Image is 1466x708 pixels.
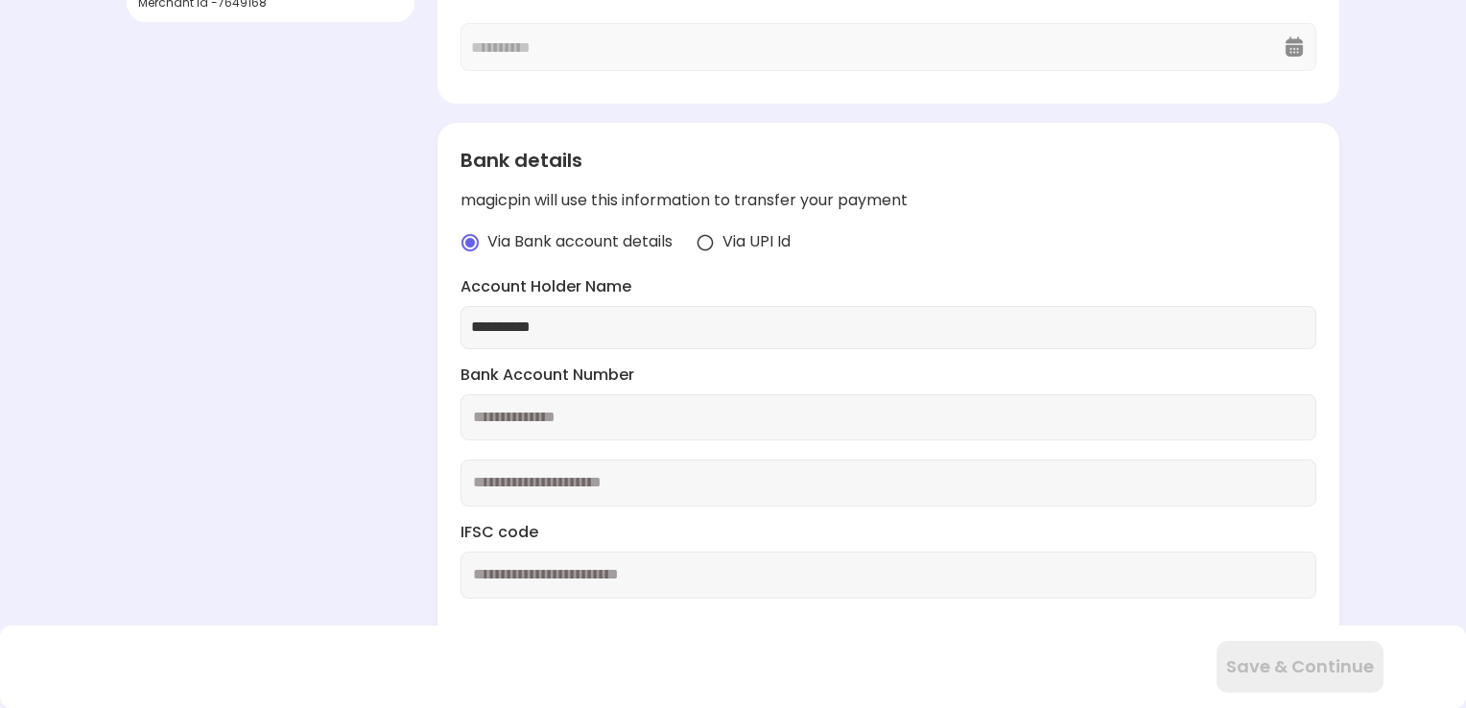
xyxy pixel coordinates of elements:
[722,231,791,253] span: Via UPI Id
[487,231,673,253] span: Via Bank account details
[461,233,480,252] img: radio
[696,233,715,252] img: radio
[461,522,1317,544] label: IFSC code
[461,146,1317,175] div: Bank details
[1217,641,1383,693] button: Save & Continue
[461,190,1317,212] div: magicpin will use this information to transfer your payment
[461,276,1317,298] label: Account Holder Name
[461,365,1317,387] label: Bank Account Number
